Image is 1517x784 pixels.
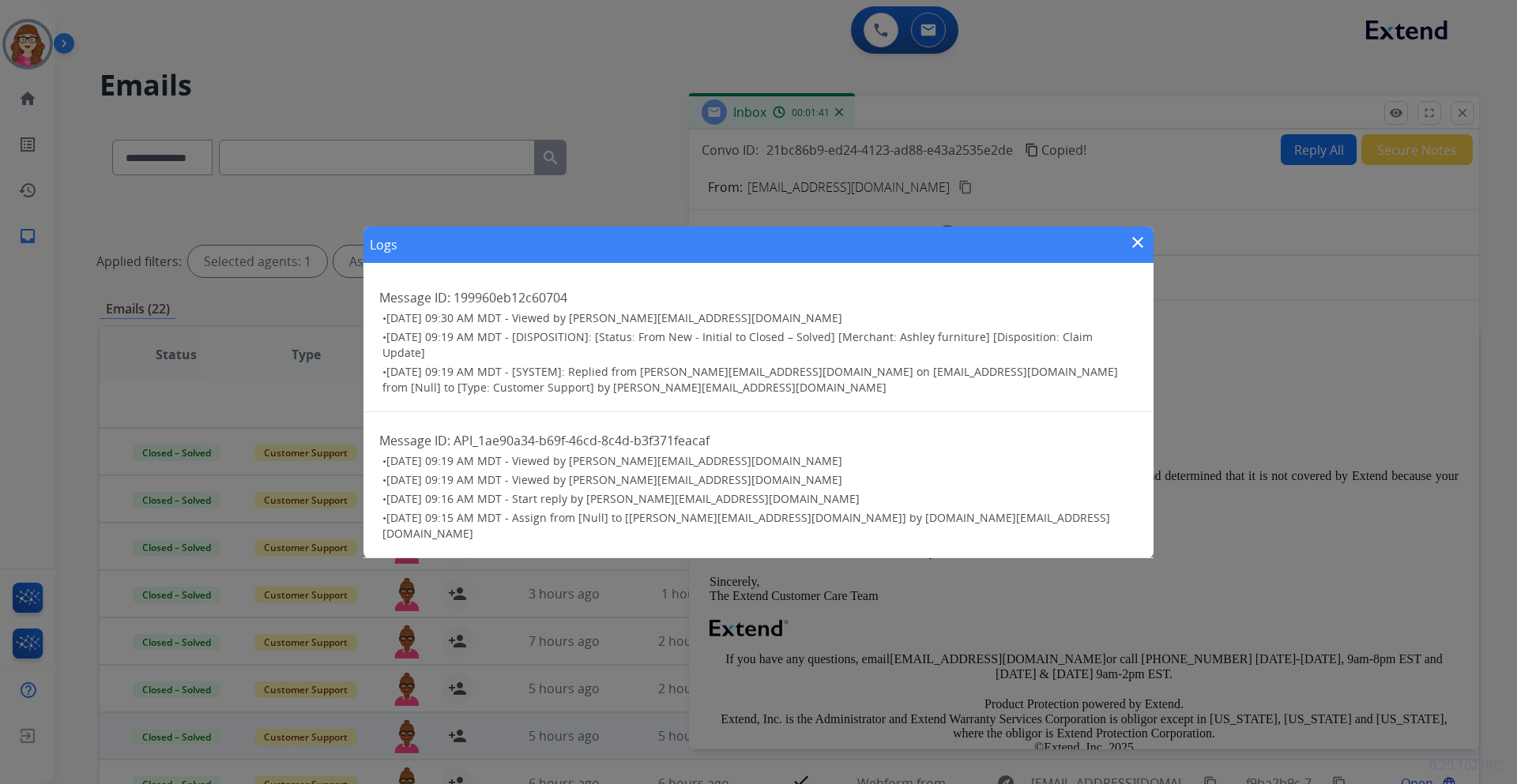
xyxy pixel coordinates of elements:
[382,329,1138,361] h3: •
[382,310,1138,326] h3: •
[382,472,1138,488] h3: •
[379,432,450,449] span: Message ID:
[382,364,1118,395] span: [DATE] 09:19 AM MDT - [SYSTEM]: Replied from [PERSON_NAME][EMAIL_ADDRESS][DOMAIN_NAME] on [EMAIL_...
[382,364,1138,396] h3: •
[370,235,397,254] h1: Logs
[386,491,860,506] span: [DATE] 09:16 AM MDT - Start reply by [PERSON_NAME][EMAIL_ADDRESS][DOMAIN_NAME]
[1128,233,1147,252] mat-icon: close
[386,453,842,468] span: [DATE] 09:19 AM MDT - Viewed by [PERSON_NAME][EMAIL_ADDRESS][DOMAIN_NAME]
[382,453,1138,469] h3: •
[1429,756,1501,775] p: 0.20.1027RC
[382,491,1138,507] h3: •
[386,310,842,325] span: [DATE] 09:30 AM MDT - Viewed by [PERSON_NAME][EMAIL_ADDRESS][DOMAIN_NAME]
[454,432,710,449] span: API_1ae90a34-b69f-46cd-8c4d-b3f371feacaf
[382,510,1110,541] span: [DATE] 09:15 AM MDT - Assign from [Null] to [[PERSON_NAME][EMAIL_ADDRESS][DOMAIN_NAME]] by [DOMAI...
[379,289,450,306] span: Message ID:
[382,510,1138,542] h3: •
[382,329,1093,360] span: [DATE] 09:19 AM MDT - [DISPOSITION]: [Status: From New - Initial to Closed – Solved] [Merchant: A...
[454,289,567,306] span: 199960eb12c60704
[386,472,842,487] span: [DATE] 09:19 AM MDT - Viewed by [PERSON_NAME][EMAIL_ADDRESS][DOMAIN_NAME]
